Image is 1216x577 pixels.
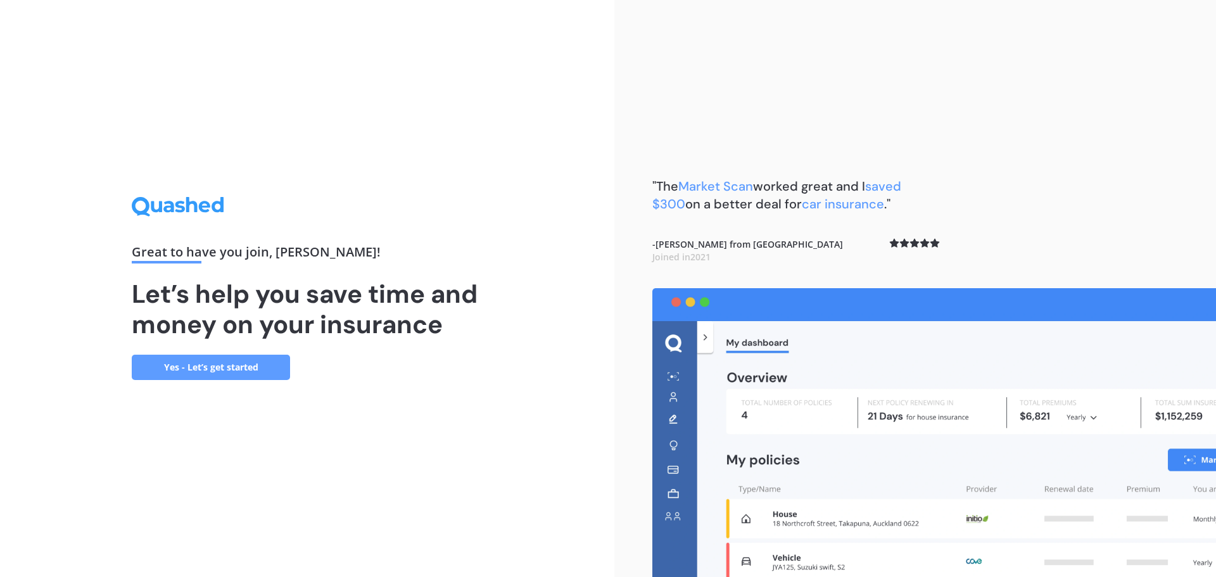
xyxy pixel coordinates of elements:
[678,178,753,194] span: Market Scan
[132,279,483,339] h1: Let’s help you save time and money on your insurance
[132,246,483,263] div: Great to have you join , [PERSON_NAME] !
[802,196,884,212] span: car insurance
[652,178,901,212] span: saved $300
[132,355,290,380] a: Yes - Let’s get started
[652,238,843,263] b: - [PERSON_NAME] from [GEOGRAPHIC_DATA]
[652,288,1216,577] img: dashboard.webp
[652,251,711,263] span: Joined in 2021
[652,178,901,212] b: "The worked great and I on a better deal for ."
